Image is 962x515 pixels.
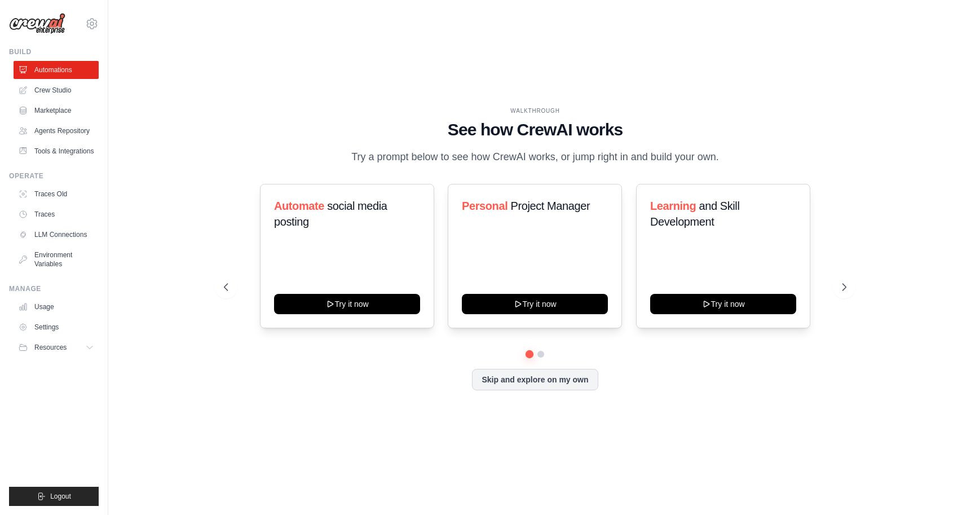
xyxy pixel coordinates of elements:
span: Learning [650,200,696,212]
div: Build [9,47,99,56]
a: Agents Repository [14,122,99,140]
span: Logout [50,492,71,501]
button: Try it now [274,294,420,314]
a: Marketplace [14,102,99,120]
button: Try it now [650,294,796,314]
span: Project Manager [511,200,590,212]
button: Logout [9,487,99,506]
span: Resources [34,343,67,352]
a: Crew Studio [14,81,99,99]
a: Traces [14,205,99,223]
a: Automations [14,61,99,79]
p: Try a prompt below to see how CrewAI works, or jump right in and build your own. [346,149,725,165]
span: social media posting [274,200,387,228]
span: and Skill Development [650,200,739,228]
span: Automate [274,200,324,212]
h1: See how CrewAI works [224,120,846,140]
button: Try it now [462,294,608,314]
a: Traces Old [14,185,99,203]
a: Environment Variables [14,246,99,273]
a: Usage [14,298,99,316]
a: LLM Connections [14,226,99,244]
a: Settings [14,318,99,336]
img: Logo [9,13,65,34]
button: Resources [14,338,99,356]
button: Skip and explore on my own [472,369,598,390]
div: Manage [9,284,99,293]
span: Personal [462,200,508,212]
a: Tools & Integrations [14,142,99,160]
div: Operate [9,171,99,181]
div: WALKTHROUGH [224,107,846,115]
